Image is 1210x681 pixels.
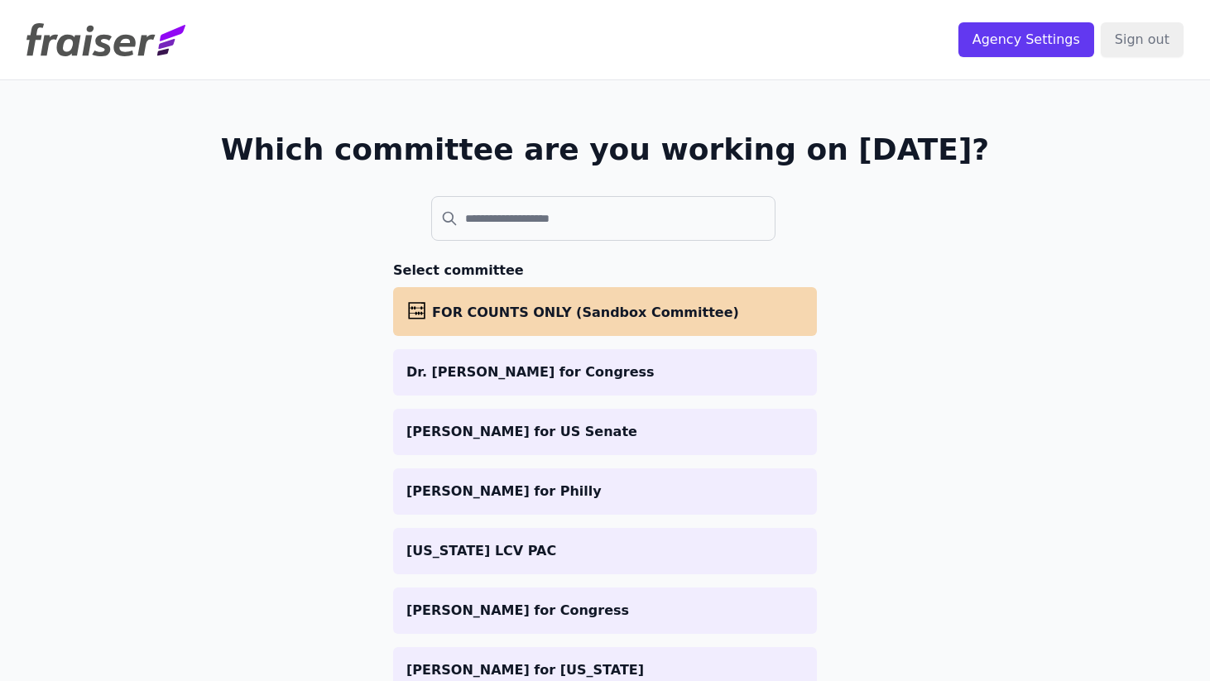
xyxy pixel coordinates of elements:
[406,601,804,621] p: [PERSON_NAME] for Congress
[406,422,804,442] p: [PERSON_NAME] for US Senate
[393,287,817,336] a: FOR COUNTS ONLY (Sandbox Committee)
[432,305,739,320] span: FOR COUNTS ONLY (Sandbox Committee)
[406,660,804,680] p: [PERSON_NAME] for [US_STATE]
[26,23,185,56] img: Fraiser Logo
[393,349,817,396] a: Dr. [PERSON_NAME] for Congress
[1101,22,1184,57] input: Sign out
[393,587,817,634] a: [PERSON_NAME] for Congress
[406,541,804,561] p: [US_STATE] LCV PAC
[393,409,817,455] a: [PERSON_NAME] for US Senate
[958,22,1094,57] input: Agency Settings
[393,261,817,281] h3: Select committee
[406,362,804,382] p: Dr. [PERSON_NAME] for Congress
[221,133,990,166] h1: Which committee are you working on [DATE]?
[393,528,817,574] a: [US_STATE] LCV PAC
[393,468,817,515] a: [PERSON_NAME] for Philly
[406,482,804,501] p: [PERSON_NAME] for Philly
